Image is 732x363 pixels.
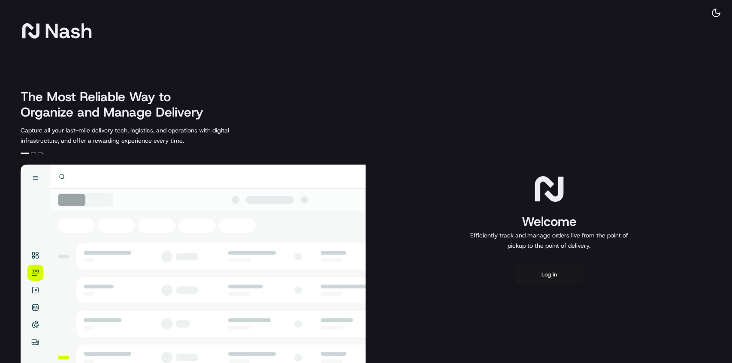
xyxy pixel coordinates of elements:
button: Log in [515,264,584,285]
span: Nash [45,22,92,39]
p: Efficiently track and manage orders live from the point of pickup to the point of delivery. [467,230,632,251]
p: Capture all your last-mile delivery tech, logistics, and operations with digital infrastructure, ... [21,125,268,146]
h1: Welcome [467,213,632,230]
h2: The Most Reliable Way to Organize and Manage Delivery [21,89,213,120]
